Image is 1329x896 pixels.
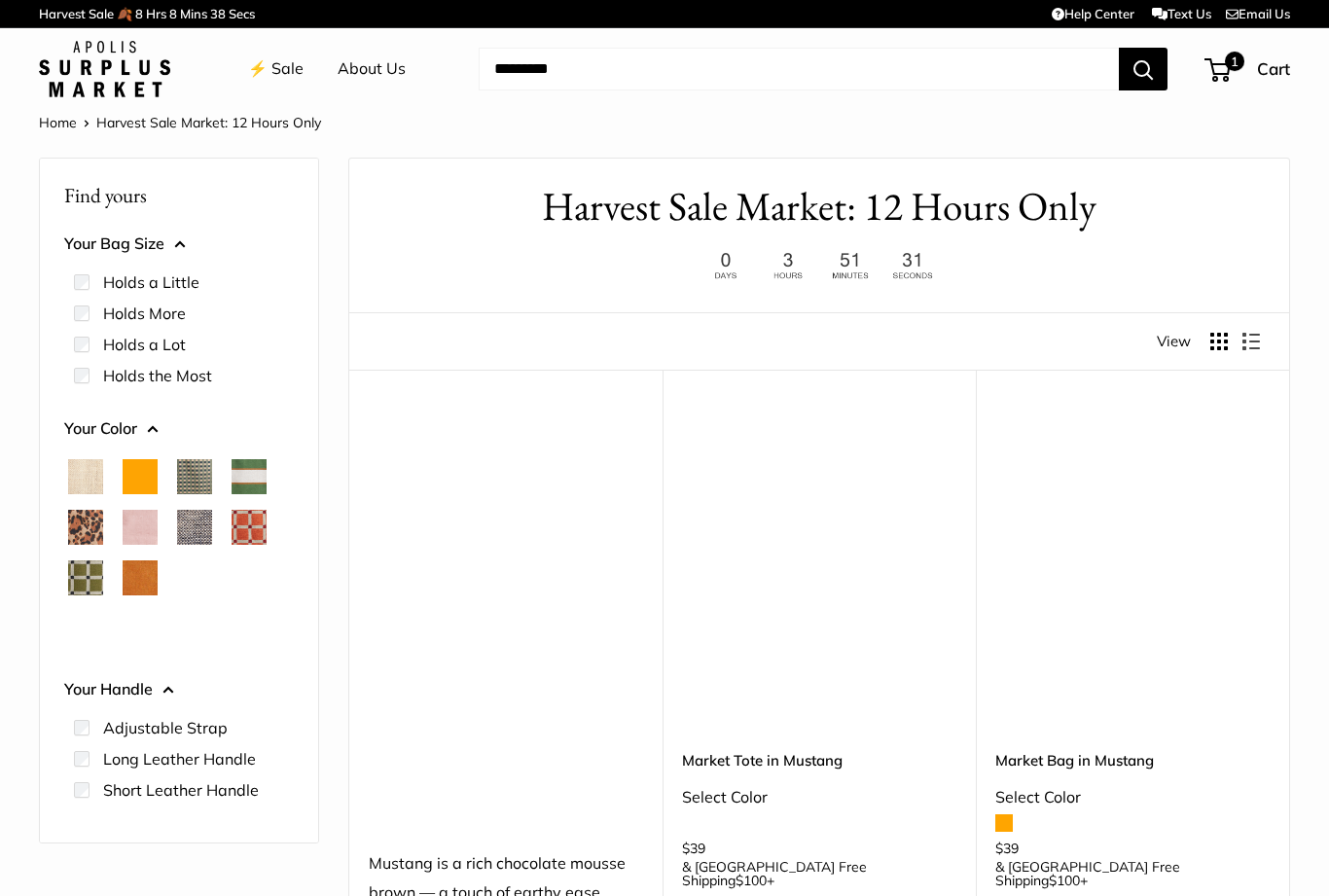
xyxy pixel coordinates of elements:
[1152,6,1211,21] a: Text Us
[64,230,294,259] button: Your Bag Size
[1049,872,1080,889] span: $100
[995,860,1270,887] span: & [GEOGRAPHIC_DATA] Free Shipping +
[177,611,212,646] button: White Porcelain
[1225,52,1244,71] span: 1
[68,611,103,646] button: Mustang
[68,560,103,595] button: Chenille Window Sage
[123,459,158,494] button: Orange
[378,178,1260,235] h1: Harvest Sale Market: 12 Hours Only
[177,560,212,595] button: Daisy
[1119,48,1167,90] button: Search
[1052,6,1134,21] a: Help Center
[96,114,321,131] span: Harvest Sale Market: 12 Hours Only
[180,6,207,21] span: Mins
[1206,54,1290,85] a: 1 Cart
[39,41,170,97] img: Apolis: Surplus Market
[123,611,158,646] button: Taupe
[64,414,294,444] button: Your Color
[698,247,941,285] img: 12 hours only. Ends at 8pm
[1157,328,1191,355] span: View
[123,560,158,595] button: Cognac
[68,510,103,545] button: Cheetah
[682,418,956,693] a: Market Tote in MustangMarket Tote in Mustang
[232,560,267,595] button: Mint Sorbet
[64,176,294,214] p: Find yours
[135,6,143,21] span: 8
[103,302,186,325] label: Holds More
[39,114,77,131] a: Home
[995,840,1019,857] span: $39
[736,872,767,889] span: $100
[682,783,956,812] div: Select Color
[177,510,212,545] button: Chambray
[232,459,267,494] button: Court Green
[995,783,1270,812] div: Select Color
[64,675,294,704] button: Your Handle
[1242,333,1260,350] button: Display products as list
[338,54,406,84] a: About Us
[229,6,255,21] span: Secs
[68,459,103,494] button: Natural
[177,459,212,494] button: Green Gingham
[1257,58,1290,79] span: Cart
[995,418,1270,693] a: Market Bag in MustangMarket Bag in Mustang
[682,840,705,857] span: $39
[146,6,166,21] span: Hrs
[103,716,228,739] label: Adjustable Strap
[479,48,1119,90] input: Search...
[103,778,259,802] label: Short Leather Handle
[169,6,177,21] span: 8
[103,333,186,356] label: Holds a Lot
[682,749,956,771] a: Market Tote in Mustang
[232,510,267,545] button: Chenille Window Brick
[248,54,304,84] a: ⚡️ Sale
[682,860,956,887] span: & [GEOGRAPHIC_DATA] Free Shipping +
[103,747,256,771] label: Long Leather Handle
[123,510,158,545] button: Blush
[39,110,321,135] nav: Breadcrumb
[103,270,199,294] label: Holds a Little
[210,6,226,21] span: 38
[1226,6,1290,21] a: Email Us
[995,749,1270,771] a: Market Bag in Mustang
[1210,333,1228,350] button: Display products as grid
[103,364,212,387] label: Holds the Most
